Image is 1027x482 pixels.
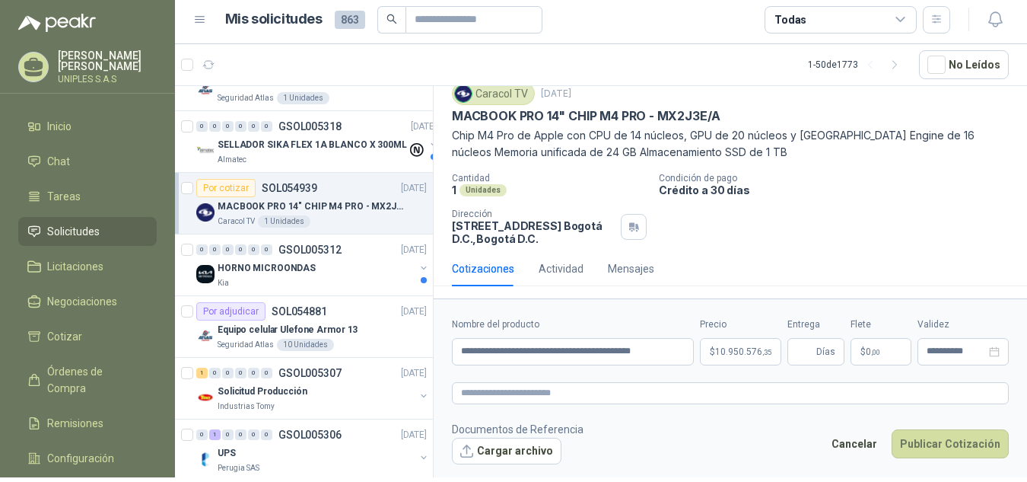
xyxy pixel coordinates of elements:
div: 0 [196,244,208,255]
p: Crédito a 30 días [659,184,1021,196]
p: [DATE] [401,428,427,442]
div: 0 [222,121,234,132]
a: Tareas [18,182,157,211]
p: UNIPLES S.A.S [58,75,157,84]
div: 0 [261,368,272,378]
img: Company Logo [196,80,215,98]
p: $ 0,00 [851,338,911,365]
label: Precio [700,318,781,332]
img: Company Logo [196,327,215,345]
span: Remisiones [47,415,103,432]
img: Logo peakr [18,14,96,32]
p: GSOL005318 [278,121,342,132]
div: 0 [248,429,259,440]
div: 0 [261,121,272,132]
p: UPS [218,446,236,461]
p: 1 [452,184,456,196]
a: 0 1 0 0 0 0 GSOL005306[DATE] Company LogoUPSPerugia SAS [196,426,430,474]
button: Cancelar [823,429,886,458]
div: 0 [261,244,272,255]
h1: Mis solicitudes [225,8,323,30]
div: 0 [196,121,208,132]
span: 863 [335,11,365,29]
p: Perugia SAS [218,462,259,474]
label: Nombre del producto [452,318,694,332]
span: Órdenes de Compra [47,363,142,397]
div: Por adjudicar [196,302,265,321]
p: Almatec [218,154,246,166]
a: Remisiones [18,409,157,438]
span: Chat [47,153,70,170]
p: Solicitud Producción [218,385,307,399]
span: Tareas [47,188,81,205]
div: 0 [248,244,259,255]
span: Licitaciones [47,258,103,275]
span: Días [816,339,835,365]
a: Por cotizarSOL054939[DATE] Company LogoMACBOOK PRO 14" CHIP M4 PRO - MX2J3E/ACaracol TV1 Unidades [175,173,433,235]
p: [STREET_ADDRESS] Bogotá D.C. , Bogotá D.C. [452,219,615,245]
div: 0 [248,368,259,378]
div: 0 [209,121,221,132]
div: 1 Unidades [258,215,310,228]
p: MACBOOK PRO 14" CHIP M4 PRO - MX2J3E/A [452,108,720,124]
a: Órdenes de Compra [18,357,157,403]
span: Solicitudes [47,223,100,240]
label: Entrega [787,318,844,332]
a: Licitaciones [18,252,157,281]
p: $10.950.576,35 [700,338,781,365]
p: GSOL005306 [278,429,342,440]
span: 10.950.576 [715,347,771,356]
a: Negociaciones [18,287,157,316]
div: 0 [222,244,234,255]
p: GSOL005312 [278,244,342,255]
img: Company Logo [196,203,215,222]
div: 1 [209,429,221,440]
div: 0 [209,368,221,378]
p: Cantidad [452,173,647,184]
div: Unidades [459,184,507,196]
button: No Leídos [919,50,1009,79]
a: Cotizar [18,322,157,351]
p: [DATE] [411,120,437,134]
div: Todas [774,11,806,28]
p: Chip M4 Pro de Apple con CPU de 14 núcleos, GPU de 20 núcleos y [GEOGRAPHIC_DATA] Engine de 16 nú... [452,127,1009,161]
span: Negociaciones [47,293,117,310]
p: [DATE] [401,305,427,319]
div: 0 [222,429,234,440]
div: Caracol TV [452,82,535,105]
p: SOL054939 [262,183,317,193]
div: Mensajes [608,260,654,277]
p: GSOL005307 [278,368,342,378]
p: Seguridad Atlas [218,92,274,104]
img: Company Logo [455,85,472,102]
a: 1 0 0 0 0 0 GSOL005307[DATE] Company LogoSolicitud ProducciónIndustrias Tomy [196,364,430,413]
p: Seguridad Atlas [218,339,274,351]
span: Configuración [47,450,114,467]
div: 0 [209,244,221,255]
p: HORNO MICROONDAS [218,261,316,276]
button: Publicar Cotización [892,429,1009,458]
span: ,00 [871,348,880,356]
p: SELLADOR SIKA FLEX 1A BLANCO X 300ML [218,138,407,152]
a: 0 0 0 0 0 0 GSOL005318[DATE] Company LogoSELLADOR SIKA FLEX 1A BLANCO X 300MLAlmatec [196,117,440,166]
p: [DATE] [401,181,427,196]
div: 0 [235,429,246,440]
p: Documentos de Referencia [452,421,583,438]
img: Company Logo [196,265,215,283]
div: 0 [196,429,208,440]
img: Company Logo [196,388,215,407]
span: ,35 [762,348,771,356]
label: Flete [851,318,911,332]
button: Cargar archivo [452,438,561,465]
p: Condición de pago [659,173,1021,184]
div: 0 [248,121,259,132]
a: Por adjudicarSOL054881[DATE] Company LogoEquipo celular Ulefone Armor 13Seguridad Atlas10 Unidades [175,296,433,358]
a: Solicitudes [18,217,157,246]
p: Industrias Tomy [218,401,275,413]
div: 0 [235,121,246,132]
div: 10 Unidades [277,339,334,351]
span: Inicio [47,118,72,135]
a: Inicio [18,112,157,141]
p: [PERSON_NAME] [PERSON_NAME] [58,50,157,72]
p: Equipo celular Ulefone Armor 13 [218,323,358,337]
